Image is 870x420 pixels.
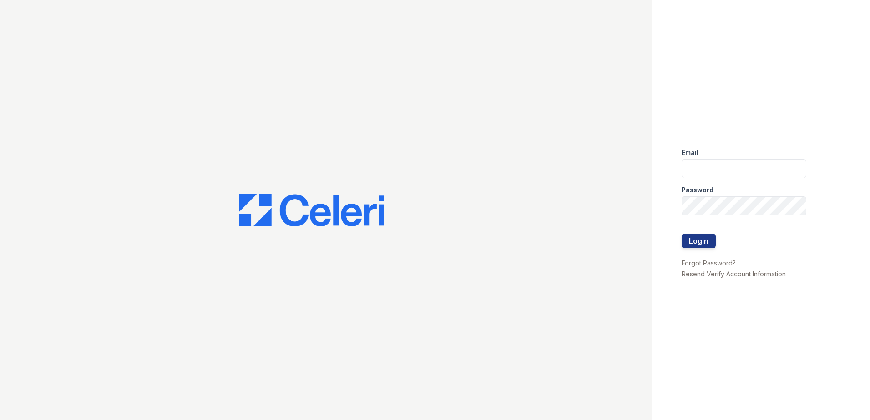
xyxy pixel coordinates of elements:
[682,185,713,195] label: Password
[682,259,736,267] a: Forgot Password?
[239,194,384,226] img: CE_Logo_Blue-a8612792a0a2168367f1c8372b55b34899dd931a85d93a1a3d3e32e68fde9ad4.png
[682,234,716,248] button: Login
[682,270,786,278] a: Resend Verify Account Information
[682,148,698,157] label: Email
